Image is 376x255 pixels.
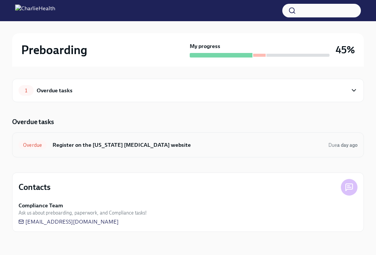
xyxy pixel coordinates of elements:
span: August 20th, 2025 06:00 [328,141,357,149]
h3: 45% [336,43,355,57]
span: 1 [20,88,32,93]
a: [EMAIL_ADDRESS][DOMAIN_NAME] [19,218,119,225]
strong: My progress [190,42,220,50]
strong: Compliance Team [19,202,63,209]
h4: Contacts [19,182,51,193]
img: CharlieHealth [15,5,55,17]
strong: a day ago [337,142,357,148]
h5: Overdue tasks [12,117,54,126]
div: Overdue tasks [37,86,73,95]
h2: Preboarding [21,42,87,58]
h6: Register on the [US_STATE] [MEDICAL_DATA] website [53,141,322,149]
span: Ask us about preboarding, paperwork, and Compliance tasks! [19,209,147,216]
span: Overdue [19,142,46,148]
a: OverdueRegister on the [US_STATE] [MEDICAL_DATA] websiteDuea day ago [19,139,357,151]
span: Due [328,142,357,148]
